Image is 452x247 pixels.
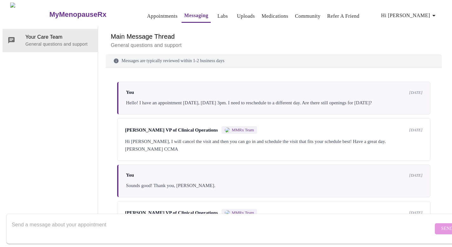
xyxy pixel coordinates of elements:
h3: MyMenopauseRx [49,10,106,19]
textarea: Send a message about your appointment [12,218,433,239]
div: Messages are typically reviewed within 1-2 business days [106,54,442,68]
button: Community [292,10,323,23]
button: Uploads [234,10,257,23]
span: Your Care Team [25,33,93,41]
span: MMRx Team [232,210,254,215]
div: Hello! I have an appointment [DATE], [DATE] 3pm. I need to reschedule to a different day. Are the... [126,99,422,107]
span: [PERSON_NAME] VP of Clinical Operations [125,210,218,216]
a: Medications [262,12,288,21]
button: Medications [259,10,291,23]
a: Messaging [184,11,208,20]
button: Labs [212,10,233,23]
div: Sounds good! Thank you, [PERSON_NAME]. [126,182,422,189]
button: Appointments [144,10,180,23]
div: Hi [PERSON_NAME], I will cancel the visit and then you can go in and schedule the visit that fits... [125,138,422,153]
span: [DATE] [409,173,422,178]
h6: Main Message Thread [111,31,437,42]
a: Community [295,12,321,21]
button: Refer a Friend [325,10,362,23]
img: MyMenopauseRx Logo [10,3,49,26]
a: Uploads [237,12,255,21]
span: MMRx Team [232,127,254,133]
div: Your Care TeamGeneral questions and support [3,29,98,52]
a: Refer a Friend [327,12,360,21]
p: General questions and support [25,41,93,47]
p: General questions and support [111,42,437,49]
span: Hi [PERSON_NAME] [381,11,438,20]
img: MMRX [225,210,230,215]
img: MMRX [225,127,230,133]
span: You [126,172,134,178]
span: [DATE] [409,90,422,95]
span: [PERSON_NAME] VP of Clinical Operations [125,127,218,133]
span: [DATE] [409,210,422,215]
a: MyMenopauseRx [49,3,132,26]
a: Labs [217,12,228,21]
button: Messaging [182,9,211,23]
span: [DATE] [409,127,422,133]
a: Appointments [147,12,177,21]
span: You [126,90,134,95]
button: Hi [PERSON_NAME] [379,9,440,22]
